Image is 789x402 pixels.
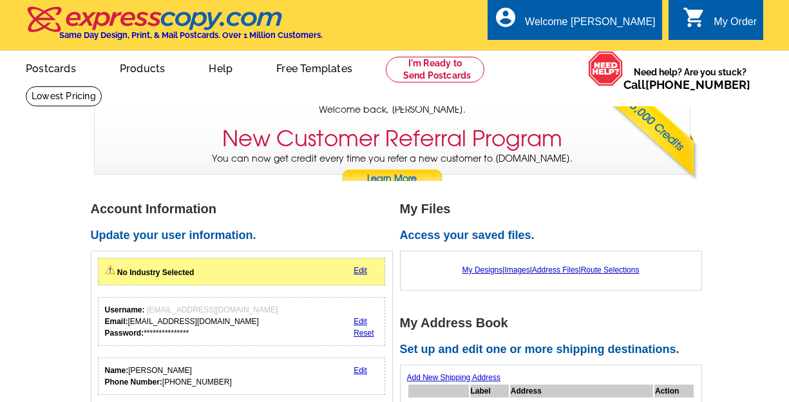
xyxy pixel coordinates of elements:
div: Your personal details. [98,358,386,395]
div: | | | [407,258,695,282]
strong: Password: [105,329,144,338]
th: Address [510,385,653,397]
a: Reset [354,329,374,338]
h1: My Files [400,202,709,216]
a: My Designs [462,265,503,274]
strong: Email: [105,317,128,326]
a: Learn More [341,169,443,189]
h2: Access your saved files. [400,229,709,243]
h2: Update your user information. [91,229,400,243]
img: help [588,51,623,86]
a: Edit [354,317,367,326]
h1: Account Information [91,202,400,216]
span: Welcome back, [PERSON_NAME]. [319,103,466,117]
i: account_circle [494,6,517,29]
span: Need help? Are you stuck? [623,66,757,91]
a: Edit [354,266,367,275]
th: Action [654,385,694,397]
strong: No Industry Selected [117,268,194,277]
div: Your login information. [98,297,386,346]
h4: Same Day Design, Print, & Mail Postcards. Over 1 Million Customers. [59,30,323,40]
h3: New Customer Referral Program [222,126,562,152]
a: shopping_cart My Order [683,14,757,30]
a: Add New Shipping Address [407,373,500,382]
span: [EMAIL_ADDRESS][DOMAIN_NAME] [147,305,278,314]
div: [PERSON_NAME] [PHONE_NUMBER] [105,365,232,388]
h1: My Address Book [400,316,709,330]
a: Postcards [5,52,97,82]
strong: Name: [105,366,129,375]
h2: Set up and edit one or more shipping destinations. [400,343,709,357]
a: Products [99,52,186,82]
img: warningIcon.png [105,265,115,275]
a: [PHONE_NUMBER] [645,78,750,91]
a: Help [188,52,253,82]
a: Address Files [532,265,579,274]
i: shopping_cart [683,6,706,29]
a: Edit [354,366,367,375]
p: You can now get credit every time you refer a new customer to [DOMAIN_NAME]. [95,152,690,189]
div: Welcome [PERSON_NAME] [525,16,655,34]
div: My Order [714,16,757,34]
a: Images [504,265,529,274]
a: Same Day Design, Print, & Mail Postcards. Over 1 Million Customers. [26,15,323,40]
strong: Phone Number: [105,378,162,387]
strong: Username: [105,305,145,314]
th: Label [470,385,509,397]
span: Call [623,78,750,91]
a: Free Templates [256,52,373,82]
a: Route Selections [581,265,640,274]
